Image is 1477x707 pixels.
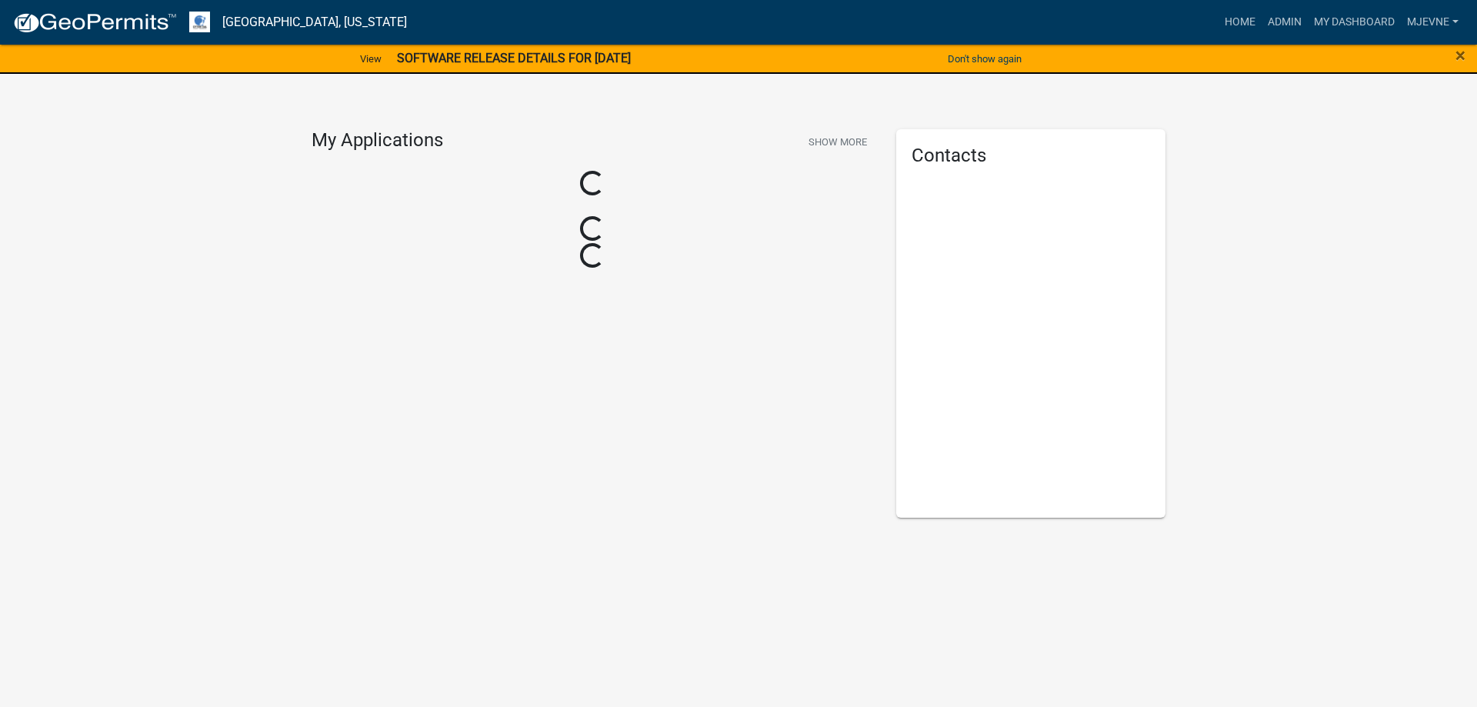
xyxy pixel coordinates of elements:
[189,12,210,32] img: Otter Tail County, Minnesota
[1308,8,1401,37] a: My Dashboard
[912,145,1150,167] h5: Contacts
[397,51,631,65] strong: SOFTWARE RELEASE DETAILS FOR [DATE]
[1455,45,1465,66] span: ×
[942,46,1028,72] button: Don't show again
[1262,8,1308,37] a: Admin
[1455,46,1465,65] button: Close
[802,129,873,155] button: Show More
[222,9,407,35] a: [GEOGRAPHIC_DATA], [US_STATE]
[312,129,443,152] h4: My Applications
[1219,8,1262,37] a: Home
[354,46,388,72] a: View
[1401,8,1465,37] a: MJevne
